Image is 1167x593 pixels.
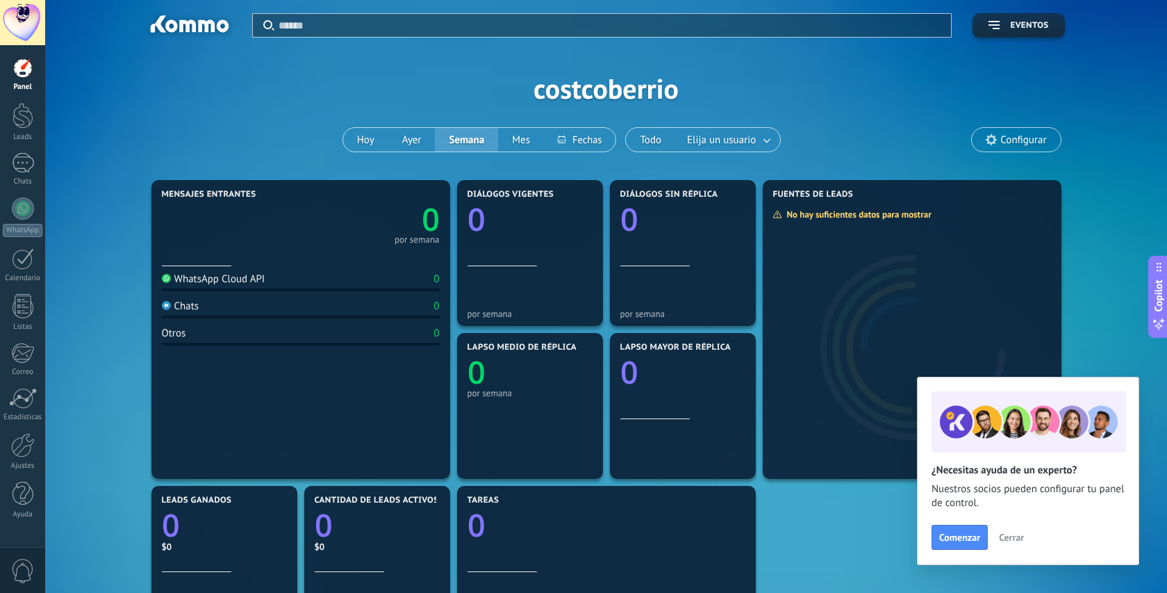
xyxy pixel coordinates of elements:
[1000,134,1046,146] span: Configurar
[620,351,638,393] text: 0
[620,309,745,319] div: por semana
[3,177,43,186] div: Chats
[388,128,436,152] button: Ayer
[498,128,544,152] button: Mes
[467,309,593,319] div: por semana
[467,504,486,546] text: 0
[544,128,615,152] button: Fechas
[3,323,43,332] div: Listas
[162,504,287,546] a: 0
[620,198,638,241] text: 0
[343,128,388,152] button: Hoy
[972,13,1064,38] button: Eventos
[315,496,439,505] span: Cantidad de leads activos
[162,300,199,313] div: Chats
[433,300,439,313] div: 0
[3,274,43,283] div: Calendario
[999,533,1024,542] span: Cerrar
[162,541,287,553] div: $0
[422,198,440,241] text: 0
[1152,279,1166,311] span: Copilot
[467,504,745,546] a: 0
[3,83,43,92] div: Panel
[467,190,554,200] span: Diálogos vigentes
[315,504,440,546] a: 0
[626,128,675,152] button: Todo
[1010,21,1048,31] span: Eventos
[3,133,43,142] div: Leads
[433,273,439,286] div: 0
[939,533,980,542] span: Comenzar
[467,343,577,352] span: Lapso medio de réplica
[932,464,1125,477] h2: ¿Necesitas ayuda de un experto?
[162,274,171,283] img: WhatsApp Cloud API
[932,482,1125,510] span: Nuestros socios pueden configurar tu panel de control.
[3,224,42,237] div: WhatsApp
[162,190,256,200] span: Mensajes entrantes
[162,273,265,286] div: WhatsApp Cloud API
[932,525,988,550] button: Comenzar
[433,327,439,340] div: 0
[3,368,43,377] div: Correo
[620,190,718,200] span: Diálogos sin réplica
[162,496,232,505] span: Leads ganados
[993,527,1030,548] button: Cerrar
[675,128,780,152] button: Elija un usuario
[162,504,180,546] text: 0
[315,541,440,553] div: $0
[684,131,759,149] span: Elija un usuario
[467,496,499,505] span: Tareas
[395,236,440,243] div: por semana
[773,190,854,200] span: Fuentes de leads
[162,301,171,310] img: Chats
[315,504,333,546] text: 0
[620,343,731,352] span: Lapso mayor de réplica
[772,209,941,220] div: No hay suficientes datos para mostrar
[3,413,43,422] div: Estadísticas
[3,510,43,519] div: Ayuda
[162,327,186,340] div: Otros
[467,198,486,241] text: 0
[435,128,498,152] button: Semana
[301,198,440,241] a: 0
[467,351,486,393] text: 0
[3,462,43,471] div: Ajustes
[467,388,593,398] div: por semana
